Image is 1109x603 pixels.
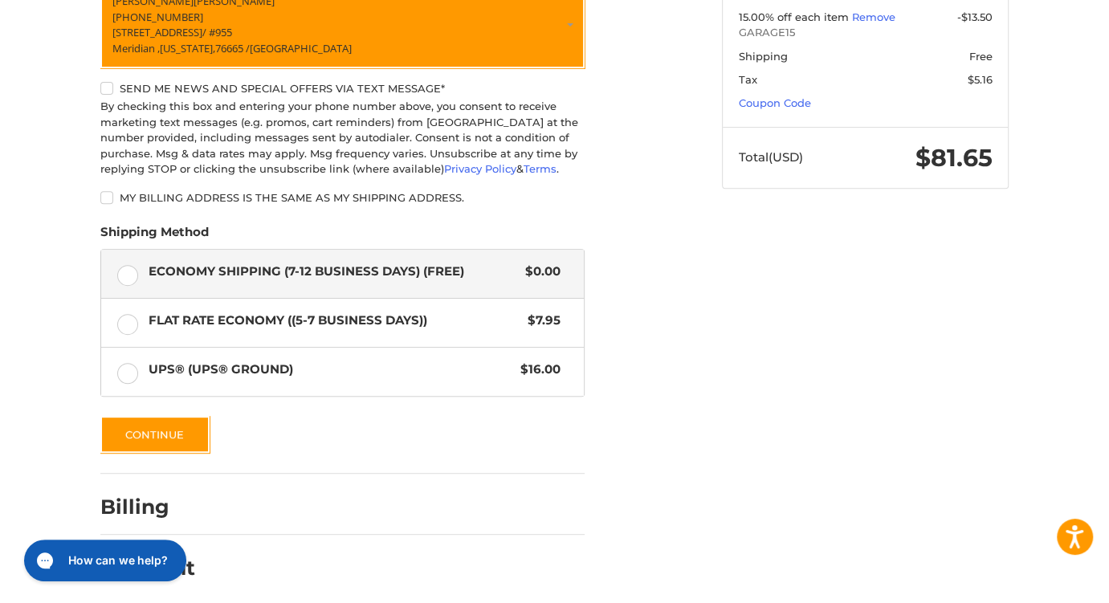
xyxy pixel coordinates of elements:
span: Flat Rate Economy ((5-7 Business Days)) [149,312,520,330]
span: UPS® (UPS® Ground) [149,361,513,379]
span: GARAGE15 [739,25,993,41]
span: [PHONE_NUMBER] [112,9,203,23]
span: $81.65 [915,143,993,173]
a: Privacy Policy [444,162,516,175]
span: $5.16 [968,73,993,86]
iframe: Gorgias live chat messenger [16,534,190,587]
div: By checking this box and entering your phone number above, you consent to receive marketing text ... [100,99,585,177]
span: / #955 [202,25,232,39]
h2: Billing [100,495,194,519]
button: Continue [100,416,210,453]
span: Meridian , [112,40,160,55]
a: Terms [524,162,557,175]
span: Tax [739,73,757,86]
span: 76665 / [215,40,250,55]
legend: Shipping Method [100,223,209,249]
span: Total (USD) [739,149,803,165]
span: Shipping [739,50,788,63]
label: My billing address is the same as my shipping address. [100,191,585,204]
a: Remove [852,10,895,23]
a: Coupon Code [739,96,811,109]
span: [GEOGRAPHIC_DATA] [250,40,352,55]
span: [STREET_ADDRESS] [112,25,202,39]
label: Send me news and special offers via text message* [100,82,585,95]
span: 15.00% off each item [739,10,852,23]
span: Economy Shipping (7-12 Business Days) (Free) [149,263,518,281]
span: -$13.50 [957,10,993,23]
span: $0.00 [517,263,561,281]
span: [US_STATE], [160,40,215,55]
span: Free [969,50,993,63]
span: $7.95 [520,312,561,330]
span: $16.00 [512,361,561,379]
